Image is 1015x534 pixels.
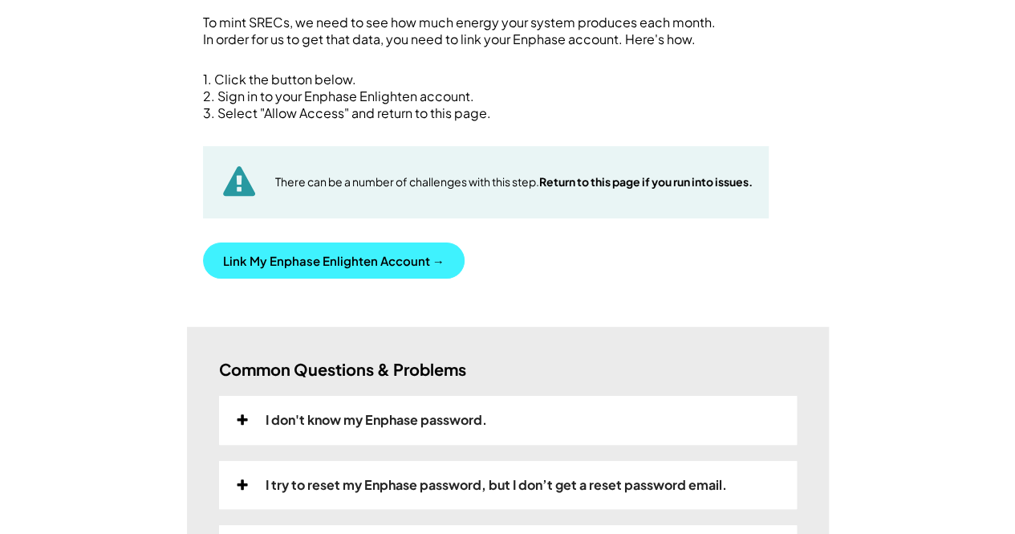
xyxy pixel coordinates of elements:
div: I try to reset my Enphase password, but I don’t get a reset password email. [266,477,727,494]
div: To mint SRECs, we need to see how much energy your system produces each month. In order for us to... [203,14,813,48]
div: There can be a number of challenges with this step. [275,174,753,190]
button: Link My Enphase Enlighten Account → [203,243,465,279]
div: I don't know my Enphase password. [266,412,487,429]
strong: Return to this page if you run into issues. [539,174,753,189]
h3: Common Questions & Problems [219,359,466,380]
div: 1. Click the button below. 2. Sign in to your Enphase Enlighten account. 3. Select "Allow Access"... [203,71,813,121]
